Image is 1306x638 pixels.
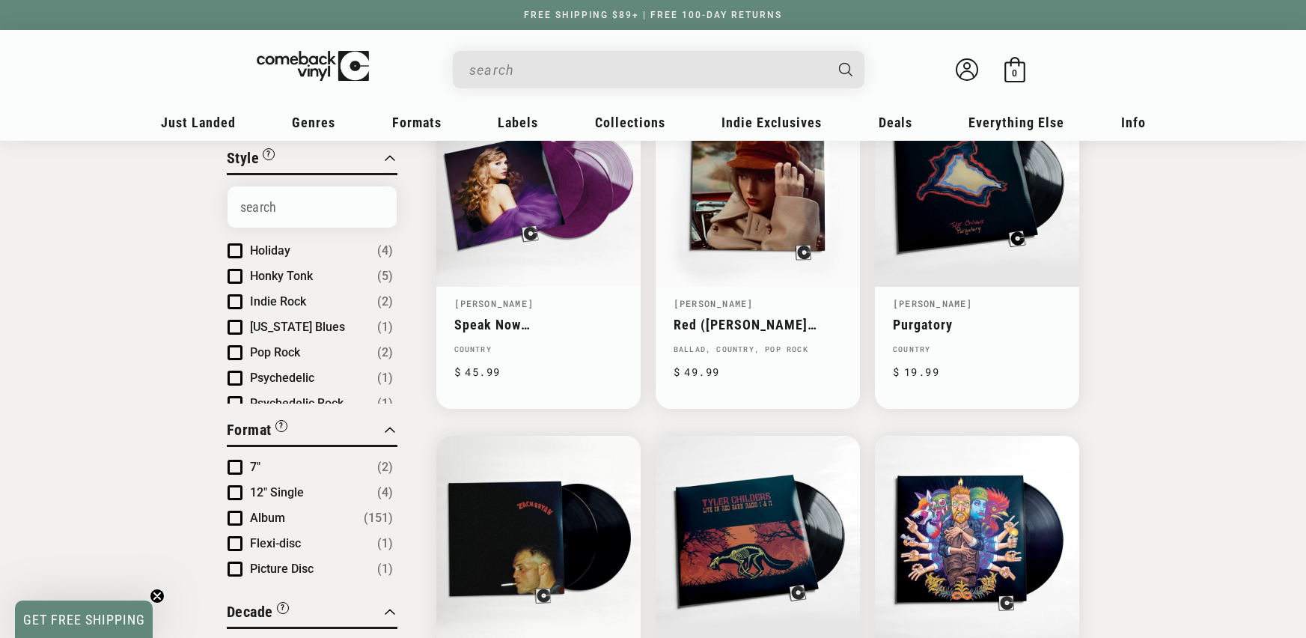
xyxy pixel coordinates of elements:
[826,51,866,88] button: Search
[15,601,153,638] div: GET FREE SHIPPINGClose teaser
[377,560,393,578] span: Number of products: (1)
[498,115,538,130] span: Labels
[292,115,335,130] span: Genres
[879,115,912,130] span: Deals
[228,186,397,228] input: Search Options
[364,509,393,527] span: Number of products: (151)
[227,419,287,445] button: Filter by Format
[453,51,864,88] div: Search
[250,243,290,258] span: Holiday
[250,320,345,334] span: [US_STATE] Blues
[377,293,393,311] span: Number of products: (2)
[968,115,1064,130] span: Everything Else
[469,55,824,85] input: When autocomplete results are available use up and down arrows to review and enter to select
[250,396,344,410] span: Psychedelic Rock
[595,115,665,130] span: Collections
[893,317,1061,332] a: Purgatory
[893,297,973,309] a: [PERSON_NAME]
[1012,67,1017,79] span: 0
[721,115,822,130] span: Indie Exclusives
[150,589,165,604] button: Close teaser
[250,562,314,576] span: Picture Disc
[377,344,393,362] span: Number of products: (2)
[250,536,301,550] span: Flexi-disc
[674,317,842,332] a: Red ([PERSON_NAME] Version)
[250,511,285,525] span: Album
[227,601,289,627] button: Filter by Decade
[392,115,442,130] span: Formats
[377,318,393,336] span: Number of products: (1)
[227,147,275,173] button: Filter by Style
[377,535,393,553] span: Number of products: (1)
[674,297,754,309] a: [PERSON_NAME]
[377,484,393,502] span: Number of products: (4)
[377,458,393,476] span: Number of products: (2)
[454,297,534,309] a: [PERSON_NAME]
[250,269,313,283] span: Honky Tonk
[161,115,236,130] span: Just Landed
[1121,115,1146,130] span: Info
[227,149,260,167] span: Style
[250,294,306,309] span: Indie Rock
[250,485,304,499] span: 12" Single
[377,242,393,260] span: Number of products: (4)
[23,612,145,628] span: GET FREE SHIPPING
[250,345,300,359] span: Pop Rock
[250,371,314,385] span: Psychedelic
[454,317,623,332] a: Speak Now ([PERSON_NAME] Version)
[509,10,797,20] a: FREE SHIPPING $89+ | FREE 100-DAY RETURNS
[377,395,393,413] span: Number of products: (1)
[377,369,393,387] span: Number of products: (1)
[227,603,273,621] span: Decade
[227,421,272,439] span: Format
[250,460,260,474] span: 7"
[377,267,393,285] span: Number of products: (5)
